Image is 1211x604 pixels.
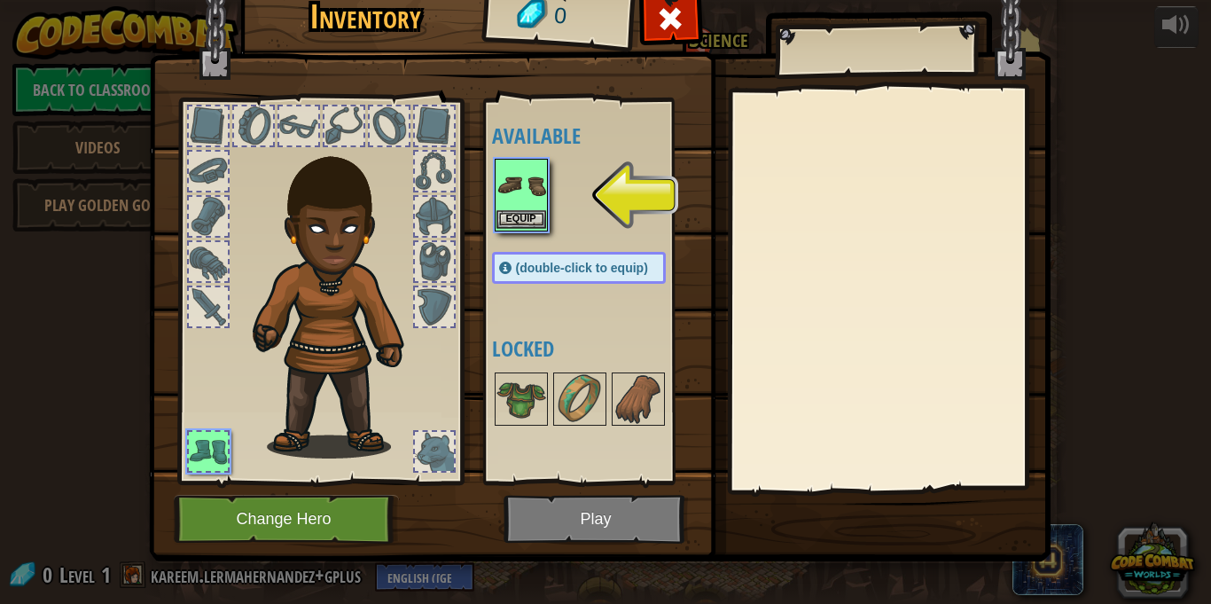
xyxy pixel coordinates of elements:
h4: Locked [492,337,701,360]
span: (double-click to equip) [516,261,648,275]
img: raider_hair.png [245,132,435,459]
img: portrait.png [496,161,546,210]
button: Equip [496,210,546,229]
img: portrait.png [555,374,605,424]
h4: Available [492,124,701,147]
button: Change Hero [174,495,399,544]
img: portrait.png [496,374,546,424]
img: portrait.png [613,374,663,424]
